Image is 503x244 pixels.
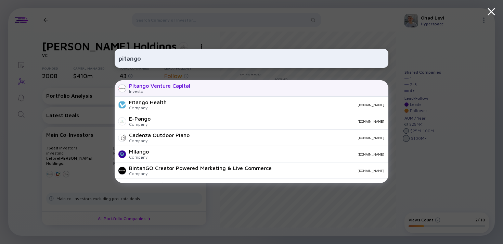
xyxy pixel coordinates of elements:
[156,119,384,123] div: [DOMAIN_NAME]
[129,132,190,138] div: Cadenza Outdoor Piano
[119,52,384,64] input: Search Company or Investor...
[154,152,384,156] div: [DOMAIN_NAME]
[129,148,149,155] div: Milango
[129,105,167,110] div: Company
[129,115,151,122] div: E-Pango
[129,171,272,176] div: Company
[172,103,384,107] div: [DOMAIN_NAME]
[129,138,190,143] div: Company
[129,99,167,105] div: Fitango Health
[129,155,149,160] div: Company
[129,181,164,187] div: Tango Digital
[129,122,151,127] div: Company
[129,83,190,89] div: Pitango Venture Capital
[129,89,190,94] div: Investor
[129,165,272,171] div: BintanGO Creator Powered Marketing & Live Commerce
[277,169,384,173] div: [DOMAIN_NAME]
[195,136,384,140] div: [DOMAIN_NAME]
